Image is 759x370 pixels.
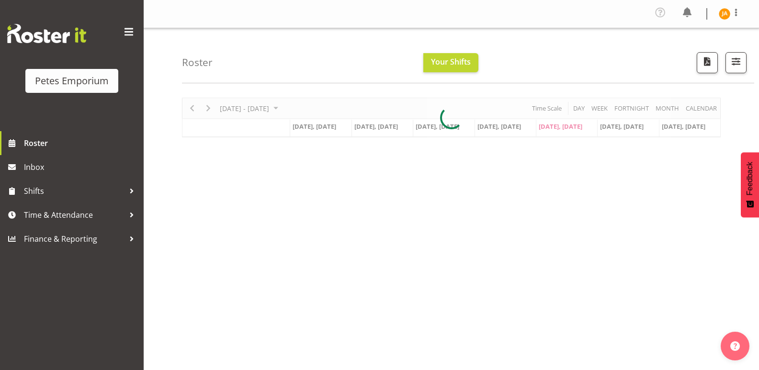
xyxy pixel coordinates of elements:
[719,8,730,20] img: jeseryl-armstrong10788.jpg
[725,52,747,73] button: Filter Shifts
[24,136,139,150] span: Roster
[746,162,754,195] span: Feedback
[182,57,213,68] h4: Roster
[7,24,86,43] img: Rosterit website logo
[24,160,139,174] span: Inbox
[24,232,125,246] span: Finance & Reporting
[730,341,740,351] img: help-xxl-2.png
[697,52,718,73] button: Download a PDF of the roster according to the set date range.
[741,152,759,217] button: Feedback - Show survey
[24,208,125,222] span: Time & Attendance
[423,53,478,72] button: Your Shifts
[431,56,471,67] span: Your Shifts
[24,184,125,198] span: Shifts
[35,74,109,88] div: Petes Emporium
